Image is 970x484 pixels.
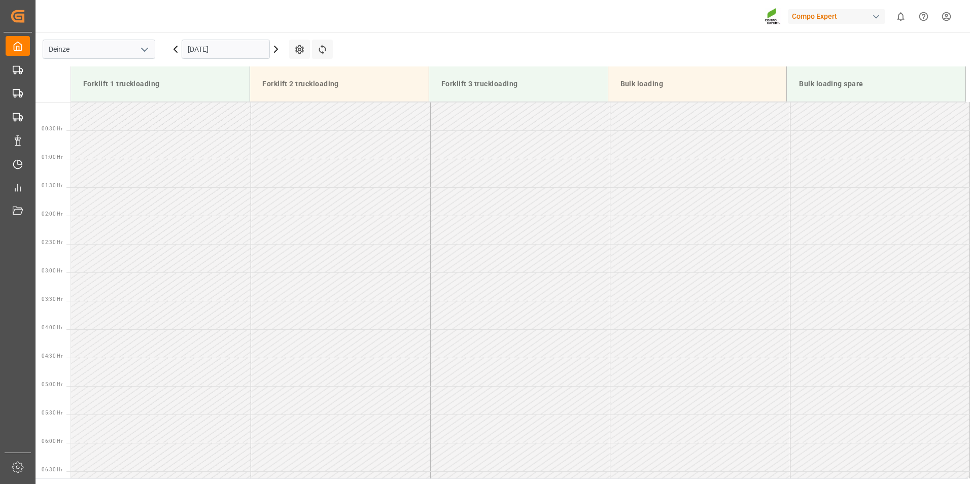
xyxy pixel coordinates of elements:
[42,410,62,416] span: 05:30 Hr
[42,126,62,131] span: 00:30 Hr
[42,296,62,302] span: 03:30 Hr
[182,40,270,59] input: DD.MM.YYYY
[258,75,421,93] div: Forklift 2 truckloading
[42,239,62,245] span: 02:30 Hr
[42,325,62,330] span: 04:00 Hr
[912,5,935,28] button: Help Center
[42,183,62,188] span: 01:30 Hr
[437,75,600,93] div: Forklift 3 truckloading
[42,438,62,444] span: 06:00 Hr
[795,75,957,93] div: Bulk loading spare
[136,42,152,57] button: open menu
[788,7,889,26] button: Compo Expert
[42,467,62,472] span: 06:30 Hr
[42,353,62,359] span: 04:30 Hr
[765,8,781,25] img: Screenshot%202023-09-29%20at%2010.02.21.png_1712312052.png
[42,268,62,273] span: 03:00 Hr
[616,75,779,93] div: Bulk loading
[42,382,62,387] span: 05:00 Hr
[42,154,62,160] span: 01:00 Hr
[889,5,912,28] button: show 0 new notifications
[43,40,155,59] input: Type to search/select
[79,75,241,93] div: Forklift 1 truckloading
[788,9,885,24] div: Compo Expert
[42,211,62,217] span: 02:00 Hr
